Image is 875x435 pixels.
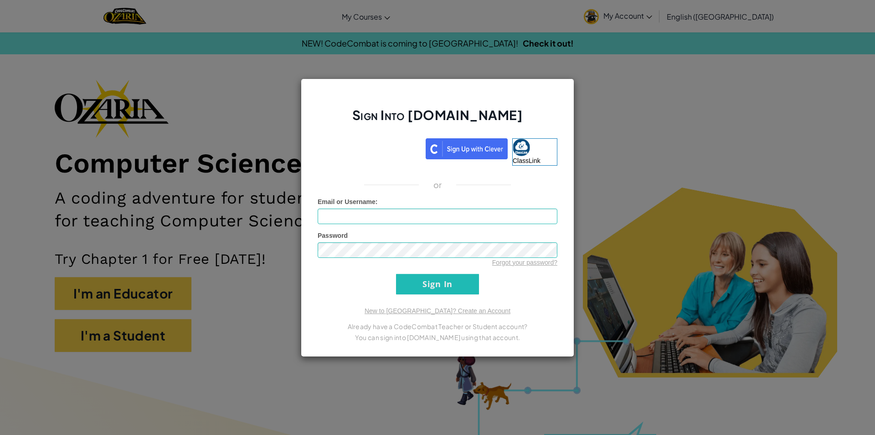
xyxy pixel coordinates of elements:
a: New to [GEOGRAPHIC_DATA]? Create an Account [365,307,510,314]
a: Forgot your password? [492,259,557,266]
span: Password [318,232,348,239]
h2: Sign Into [DOMAIN_NAME] [318,106,557,133]
label: : [318,197,378,206]
img: classlink-logo-small.png [513,139,530,156]
input: Sign In [396,274,479,294]
p: You can sign into [DOMAIN_NAME] using that account. [318,332,557,343]
p: Already have a CodeCombat Teacher or Student account? [318,321,557,332]
iframe: Sign in with Google Button [313,137,426,157]
p: or [433,179,442,190]
span: Email or Username [318,198,376,205]
span: ClassLink [513,157,540,164]
img: clever_sso_button@2x.png [426,138,508,159]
